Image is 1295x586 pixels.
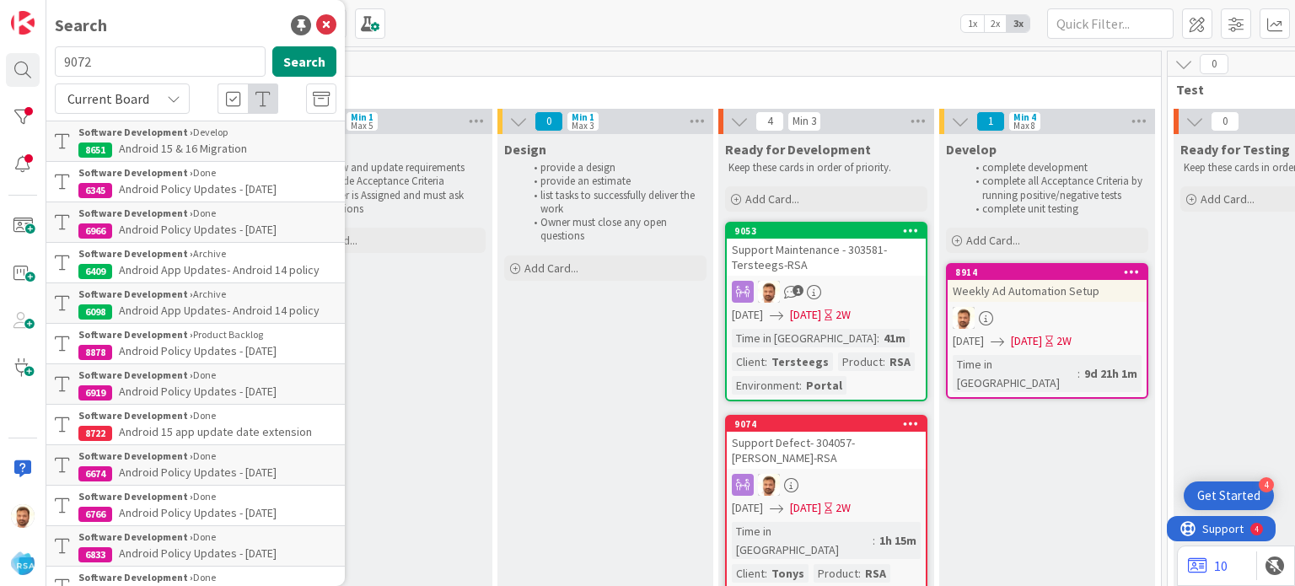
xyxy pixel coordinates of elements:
[790,499,821,517] span: [DATE]
[504,141,546,158] span: Design
[1047,8,1174,39] input: Quick Filter...
[858,564,861,583] span: :
[524,189,704,217] li: list tasks to successfully deliver the work
[767,564,809,583] div: Tonys
[1013,121,1035,130] div: Max 8
[727,417,926,432] div: 9074
[46,202,345,243] a: Software Development ›Done6966Android Policy Updates - [DATE]
[78,507,112,522] div: 6766
[78,530,193,543] b: Software Development ›
[725,222,927,401] a: 9053Support Maintenance - 303581- Tersteegs-RSAAS[DATE][DATE]2WTime in [GEOGRAPHIC_DATA]:41mClien...
[976,111,1005,132] span: 1
[836,499,851,517] div: 2W
[1080,364,1142,383] div: 9d 21h 1m
[78,449,193,462] b: Software Development ›
[55,13,107,38] div: Search
[272,46,336,77] button: Search
[727,223,926,276] div: 9053Support Maintenance - 303581- Tersteegs-RSA
[953,332,984,350] span: [DATE]
[727,223,926,239] div: 9053
[279,81,1140,98] span: Deliver
[966,233,1020,248] span: Add Card...
[46,121,345,162] a: Software Development ›Develop8651Android 15 & 16 Migration
[793,117,816,126] div: Min 3
[78,125,336,140] div: Develop
[119,222,277,237] span: Android Policy Updates - [DATE]
[758,281,780,303] img: AS
[836,306,851,324] div: 2W
[861,564,890,583] div: RSA
[879,329,910,347] div: 41m
[351,113,373,121] div: Min 1
[78,368,336,383] div: Done
[1200,54,1228,74] span: 0
[1007,15,1029,32] span: 3x
[78,409,193,422] b: Software Development ›
[11,11,35,35] img: Visit kanbanzone.com
[877,329,879,347] span: :
[765,352,767,371] span: :
[961,15,984,32] span: 1x
[1211,111,1239,132] span: 0
[78,449,336,464] div: Done
[732,564,765,583] div: Client
[732,522,873,559] div: Time in [GEOGRAPHIC_DATA]
[946,263,1148,399] a: 8914Weekly Ad Automation SetupAS[DATE][DATE]2WTime in [GEOGRAPHIC_DATA]:9d 21h 1m
[46,243,345,282] a: Software Development ›Archive6409Android App Updates- Android 14 policy
[1188,556,1228,576] a: 10
[78,287,336,302] div: Archive
[948,265,1147,280] div: 8914
[953,307,975,329] img: AS
[46,324,345,363] a: Software Development ›Product Backlog8878Android Policy Updates - [DATE]
[78,206,336,221] div: Done
[875,531,921,550] div: 1h 15m
[46,162,345,202] a: Software Development ›Done6345Android Policy Updates - [DATE]
[572,113,594,121] div: Min 1
[572,121,594,130] div: Max 3
[78,408,336,423] div: Done
[727,281,926,303] div: AS
[1184,481,1274,510] div: Open Get Started checklist, remaining modules: 4
[78,327,336,342] div: Product Backlog
[78,223,112,239] div: 6966
[734,418,926,430] div: 9074
[799,376,802,395] span: :
[78,207,193,219] b: Software Development ›
[1259,477,1274,492] div: 4
[78,570,336,585] div: Done
[885,352,915,371] div: RSA
[524,216,704,244] li: Owner must close any open questions
[732,306,763,324] span: [DATE]
[966,175,1146,202] li: complete all Acceptance Criteria by running positive/negative tests
[727,417,926,469] div: 9074Support Defect- 304057- [PERSON_NAME]-RSA
[55,46,266,77] input: Search for title...
[11,504,35,528] img: AS
[955,266,1147,278] div: 8914
[790,306,821,324] span: [DATE]
[948,307,1147,329] div: AS
[765,564,767,583] span: :
[1011,332,1042,350] span: [DATE]
[732,376,799,395] div: Environment
[46,525,345,567] a: Software Development ›Done6833Android Policy Updates - [DATE]
[304,175,483,188] li: provide Acceptance Criteria
[11,551,35,575] img: avatar
[119,505,277,520] span: Android Policy Updates - [DATE]
[119,262,320,277] span: Android App Updates- Android 14 policy
[46,486,345,525] a: Software Development ›Done6766Android Policy Updates - [DATE]
[67,90,149,107] span: Current Board
[78,328,193,341] b: Software Development ›
[758,474,780,496] img: AS
[524,161,704,175] li: provide a design
[524,261,578,276] span: Add Card...
[78,288,193,300] b: Software Development ›
[119,303,320,318] span: Android App Updates- Android 14 policy
[78,547,112,562] div: 6833
[966,161,1146,175] li: complete development
[119,181,277,196] span: Android Policy Updates - [DATE]
[732,329,877,347] div: Time in [GEOGRAPHIC_DATA]
[46,405,345,444] a: Software Development ›Done8722Android 15 app update date extension
[793,285,803,296] span: 1
[966,202,1146,216] li: complete unit testing
[78,466,112,481] div: 6674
